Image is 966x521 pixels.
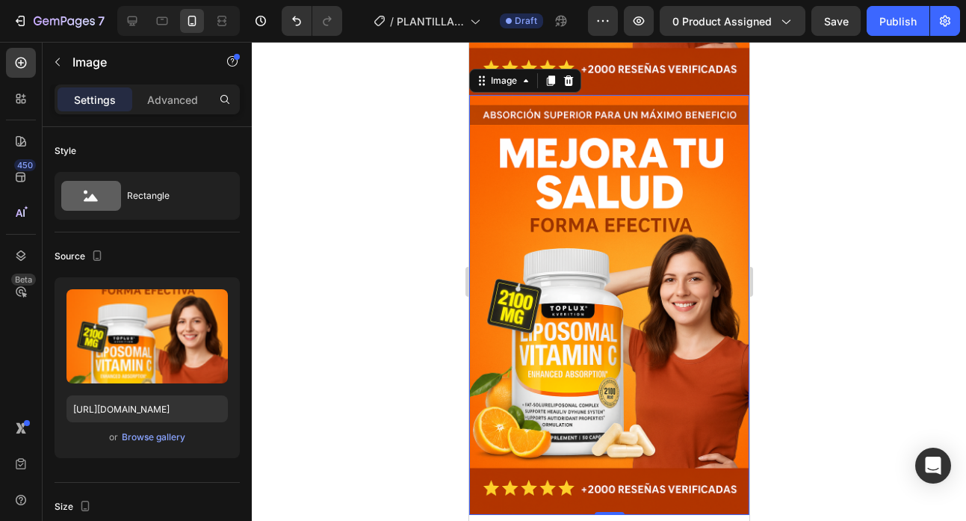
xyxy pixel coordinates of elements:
[109,428,118,446] span: or
[672,13,772,29] span: 0 product assigned
[397,13,464,29] span: PLANTILLA LANDING
[390,13,394,29] span: /
[55,247,106,267] div: Source
[879,13,917,29] div: Publish
[122,431,185,444] div: Browse gallery
[515,14,537,28] span: Draft
[915,448,951,484] div: Open Intercom Messenger
[11,274,36,286] div: Beta
[147,92,198,108] p: Advanced
[6,6,111,36] button: 7
[55,144,76,158] div: Style
[811,6,861,36] button: Save
[127,179,218,213] div: Rectangle
[660,6,805,36] button: 0 product assigned
[282,6,342,36] div: Undo/Redo
[469,42,749,521] iframe: Design area
[72,53,199,71] p: Image
[867,6,929,36] button: Publish
[66,395,228,422] input: https://example.com/image.jpg
[55,497,94,517] div: Size
[14,159,36,171] div: 450
[66,289,228,383] img: preview-image
[74,92,116,108] p: Settings
[98,12,105,30] p: 7
[824,15,849,28] span: Save
[121,430,186,445] button: Browse gallery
